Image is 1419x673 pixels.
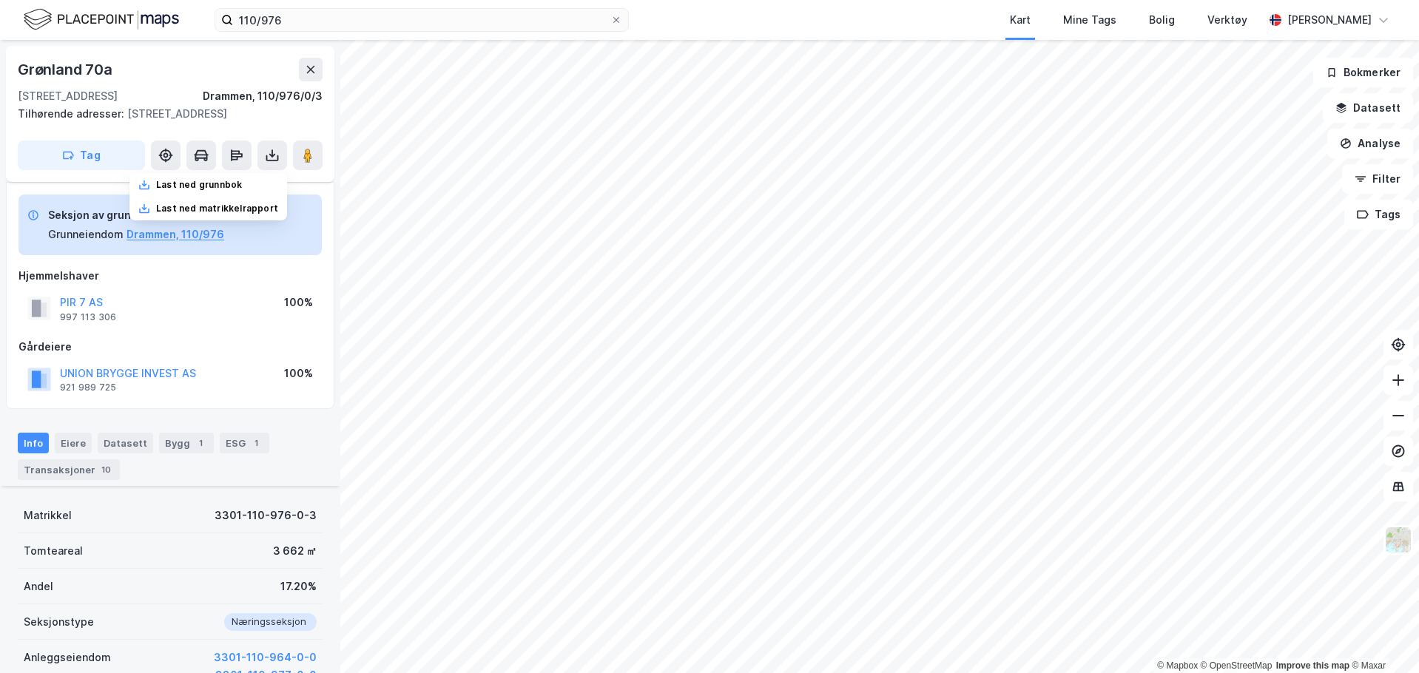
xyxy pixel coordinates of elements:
div: Mine Tags [1063,11,1116,29]
div: [STREET_ADDRESS] [18,105,311,123]
div: Bygg [159,433,214,453]
div: ESG [220,433,269,453]
div: Verktøy [1207,11,1247,29]
button: Tag [18,141,145,170]
button: 3301-110-964-0-0 [214,649,317,666]
div: Anleggseiendom [24,649,111,666]
div: 1 [249,436,263,450]
div: Last ned grunnbok [156,179,242,191]
div: Kart [1010,11,1031,29]
iframe: Chat Widget [1345,602,1419,673]
div: 3301-110-976-0-3 [215,507,317,524]
div: Kontrollprogram for chat [1345,602,1419,673]
div: 997 113 306 [60,311,116,323]
div: Tomteareal [24,542,83,560]
img: logo.f888ab2527a4732fd821a326f86c7f29.svg [24,7,179,33]
div: [STREET_ADDRESS] [18,87,118,105]
div: Gårdeiere [18,338,322,356]
button: Bokmerker [1313,58,1413,87]
div: Seksjon av grunneiendom [48,206,224,224]
div: Bolig [1149,11,1175,29]
button: Datasett [1323,93,1413,123]
div: 921 989 725 [60,382,116,393]
div: Eiere [55,433,92,453]
div: Drammen, 110/976/0/3 [203,87,323,105]
div: 10 [98,462,114,477]
div: Seksjonstype [24,613,94,631]
span: Tilhørende adresser: [18,107,127,120]
div: Grønland 70a [18,58,115,81]
div: Matrikkel [24,507,72,524]
div: 3 662 ㎡ [273,542,317,560]
a: OpenStreetMap [1201,660,1273,671]
div: Last ned matrikkelrapport [156,203,278,214]
div: [PERSON_NAME] [1287,11,1372,29]
button: Analyse [1327,129,1413,158]
div: 100% [284,365,313,382]
button: Tags [1344,200,1413,229]
div: Datasett [98,433,153,453]
div: Hjemmelshaver [18,267,322,285]
div: 100% [284,294,313,311]
input: Søk på adresse, matrikkel, gårdeiere, leietakere eller personer [233,9,610,31]
div: 1 [193,436,208,450]
img: Z [1384,526,1412,554]
div: Grunneiendom [48,226,124,243]
div: Transaksjoner [18,459,120,480]
button: Filter [1342,164,1413,194]
div: 17.20% [280,578,317,595]
div: Andel [24,578,53,595]
div: Info [18,433,49,453]
a: Mapbox [1157,660,1198,671]
button: Drammen, 110/976 [127,226,224,243]
a: Improve this map [1276,660,1349,671]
